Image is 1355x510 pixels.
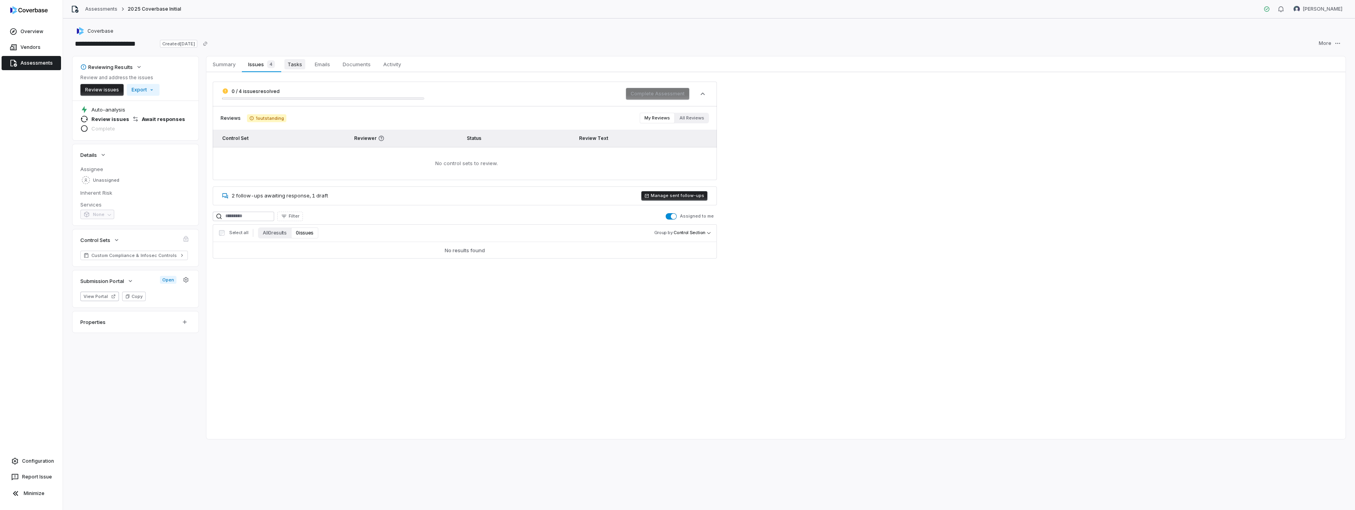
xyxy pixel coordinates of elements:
a: Assessments [85,6,117,12]
a: Configuration [3,454,59,468]
button: View Portal [80,292,119,301]
button: 0 issues [291,227,318,238]
span: Created [DATE] [160,40,197,48]
p: Review and address the issues [80,74,160,81]
button: Control Sets [78,232,122,248]
button: Filter [277,212,303,221]
button: All Reviews [675,113,709,123]
span: Custom Compliance & Infosec Controls [91,252,177,259]
button: Report Issue [3,470,59,484]
a: Custom Compliance & Infosec Controls [80,251,188,260]
input: Select all [219,230,225,236]
span: Activity [380,59,404,69]
div: Review filter [640,113,709,123]
span: Control Set [222,135,249,141]
a: Vendors [2,40,61,54]
span: Issues [245,59,278,70]
td: No control sets to review. [213,147,717,180]
span: Status [467,135,481,141]
span: Documents [340,59,374,69]
img: Sai Charan Reddy Ashannagari avatar [1294,6,1300,12]
button: Manage sent follow-ups [641,191,707,201]
span: 2 follow-ups awaiting response, 1 draft [232,192,328,199]
span: Filter [289,213,299,219]
button: Reviewing Results [78,59,145,75]
span: Details [80,151,97,158]
button: Sai Charan Reddy Ashannagari avatar[PERSON_NAME] [1289,3,1347,15]
span: Review Text [579,135,608,141]
dt: Inherent Risk [80,189,191,196]
button: Export [127,84,160,96]
button: Submission Portal [78,273,136,289]
span: Reviews [221,115,241,121]
span: Select all [229,230,248,236]
span: [PERSON_NAME] [1303,6,1342,12]
span: 1 outstanding [247,114,286,122]
span: 0 / 4 issues resolved [232,88,280,94]
label: Assigned to me [666,213,714,220]
button: All 0 results [258,227,291,238]
button: Copy link [198,37,212,51]
span: Submission Portal [80,277,124,285]
span: Group by [654,230,673,235]
button: https://coverbase.com/Coverbase [74,24,116,38]
dt: Services [80,201,191,208]
span: Complete [91,125,115,132]
a: Assessments [2,56,61,70]
span: Auto-analysis [91,106,125,113]
button: Minimize [3,486,59,501]
button: My Reviews [640,113,675,123]
span: Summary [210,59,239,69]
span: Review issues [91,115,129,123]
span: Unassigned [93,177,119,183]
img: logo-D7KZi-bG.svg [10,6,48,14]
span: Await responses [142,115,185,123]
span: Open [160,276,176,284]
button: Assigned to me [666,213,677,220]
div: No results found [445,247,485,254]
span: Control Sets [80,236,110,244]
span: 4 [267,60,275,68]
dt: Assignee [80,166,191,173]
span: Coverbase [87,28,113,34]
span: 2025 Coverbase Initial [128,6,181,12]
div: Reviewing Results [80,63,133,71]
button: Review issues [80,84,124,96]
button: More [1314,37,1346,49]
span: Emails [312,59,333,69]
button: Copy [122,292,146,301]
a: Overview [2,24,61,39]
button: Details [78,147,109,163]
span: Tasks [284,59,305,69]
span: Reviewer [354,135,454,141]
